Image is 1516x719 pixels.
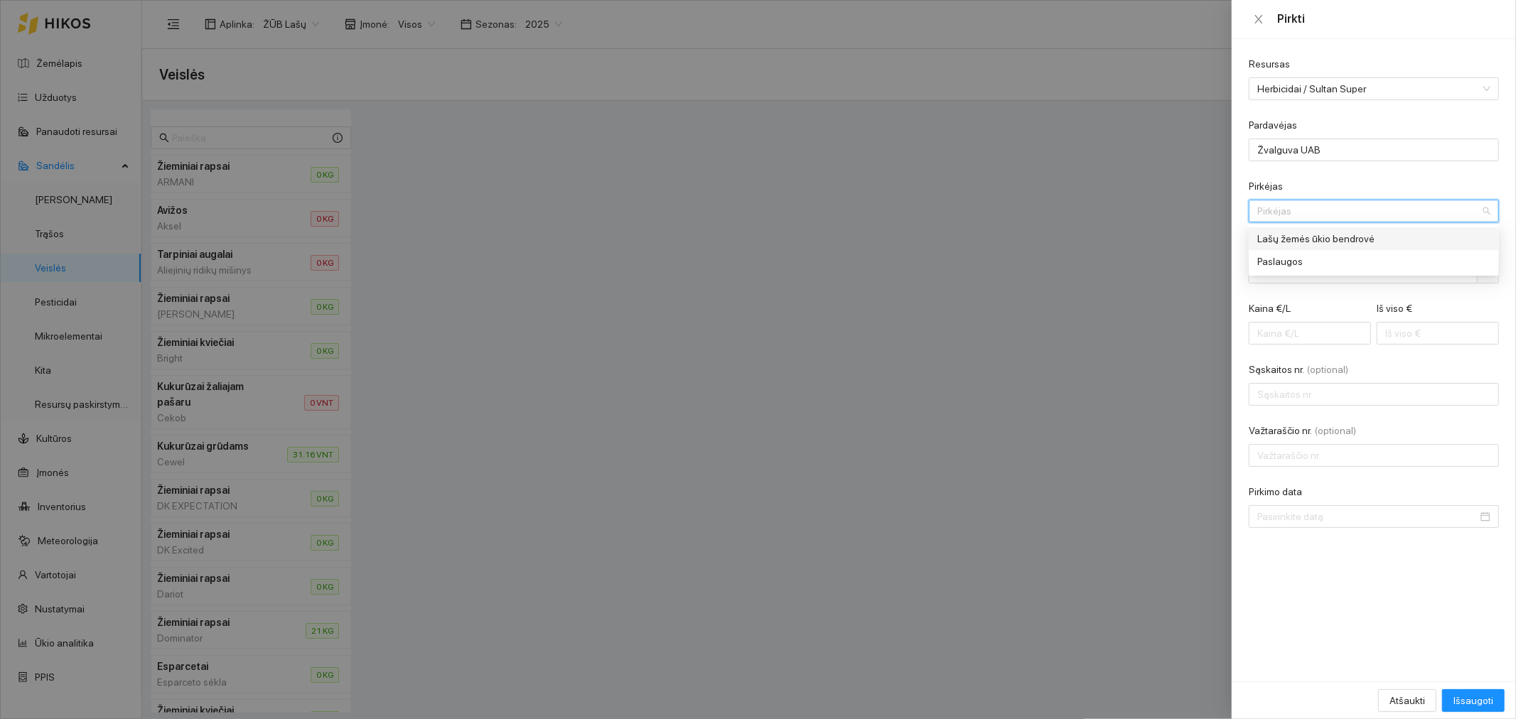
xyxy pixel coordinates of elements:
[1257,509,1478,524] input: Pirkimo data
[1253,13,1264,25] span: close
[1277,11,1499,27] div: Pirkti
[1442,689,1505,712] button: Išsaugoti
[1249,423,1356,438] label: Važtaraščio nr.
[1249,227,1499,250] div: Lašų žemės ūkio bendrovė
[1389,693,1425,708] span: Atšaukti
[1249,383,1499,406] input: Sąskaitos nr.
[1257,254,1471,269] div: Paslaugos
[1249,139,1499,161] input: Pardavėjas
[1249,118,1297,133] label: Pardavėjas
[1257,200,1480,222] input: Pirkėjas
[1453,693,1493,708] span: Išsaugoti
[1315,423,1356,438] span: (optional)
[1249,57,1290,72] label: Resursas
[1249,250,1499,273] div: Paslaugos
[1249,301,1291,316] label: Kaina €/L
[1257,231,1471,247] div: Lašų žemės ūkio bendrovė
[1249,179,1283,194] label: Pirkėjas
[1307,362,1348,377] span: (optional)
[1249,322,1371,345] input: Kaina €/L
[1378,689,1436,712] button: Atšaukti
[1257,78,1471,99] span: Herbicidai / Sultan Super
[1377,322,1499,345] input: Iš viso €
[1249,13,1269,26] button: Close
[1377,301,1412,316] label: Iš viso €
[1249,444,1499,467] input: Važtaraščio nr.
[1249,485,1302,499] label: Pirkimo data
[1249,362,1348,377] label: Sąskaitos nr.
